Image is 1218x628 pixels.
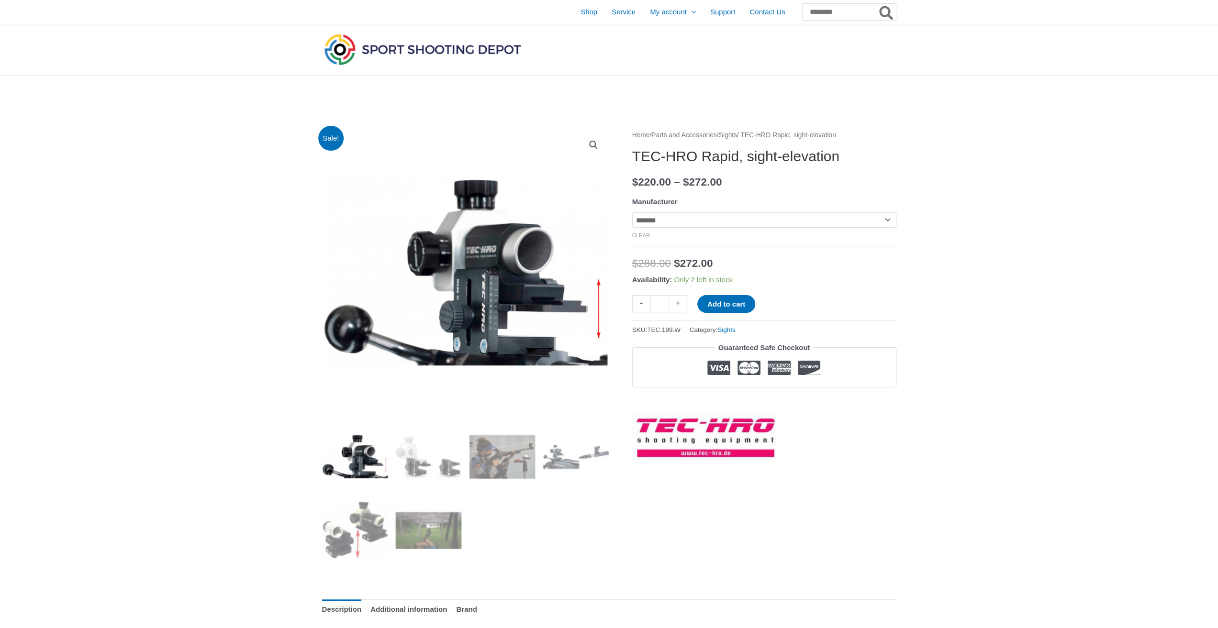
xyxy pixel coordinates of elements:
[456,599,477,620] a: Brand
[632,176,671,188] bdi: 220.00
[647,326,681,333] span: TEC.199.W
[674,257,713,269] bdi: 272.00
[632,129,896,142] nav: Breadcrumb
[322,32,523,67] img: Sport Shooting Depot
[683,176,689,188] span: $
[719,132,737,139] a: Sights
[651,132,717,139] a: Parts and Accessories
[632,275,672,284] span: Availability:
[632,413,776,462] a: TEC-HRO Shooting Equipment
[632,176,638,188] span: $
[683,176,722,188] bdi: 272.00
[469,423,536,490] img: TEC-HRO Rapid, sight-elevation - Image 3
[632,257,638,269] span: $
[674,275,733,284] span: Only 2 left in stock
[717,326,736,333] a: Sights
[632,198,678,206] label: Manufacturer
[669,295,687,312] a: +
[322,423,389,490] img: TEC-HRO Rapid
[395,497,462,563] img: TEC-HRO Rapid, sight-elevation - Image 6
[877,4,896,20] button: Search
[632,395,896,406] iframe: Customer reviews powered by Trustpilot
[674,257,680,269] span: $
[697,295,755,313] button: Add to cart
[632,257,671,269] bdi: 288.00
[690,324,736,336] span: Category:
[543,423,609,490] img: TEC-HRO Rapid, sight-elevation - Image 4
[650,295,669,312] input: Product quantity
[322,599,362,620] a: Description
[370,599,447,620] a: Additional information
[632,132,650,139] a: Home
[674,176,680,188] span: –
[632,148,896,165] h1: TEC-HRO Rapid, sight-elevation
[632,324,681,336] span: SKU:
[715,341,814,354] legend: Guaranteed Safe Checkout
[395,423,462,490] img: TEC-HRO Rapid, sight-elevation - Image 2
[318,126,344,151] span: Sale!
[632,232,650,238] a: Clear options
[585,136,602,154] a: View full-screen image gallery
[632,295,650,312] a: -
[322,497,389,563] img: TEC-HRO Rapid, sight-elevation - Image 5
